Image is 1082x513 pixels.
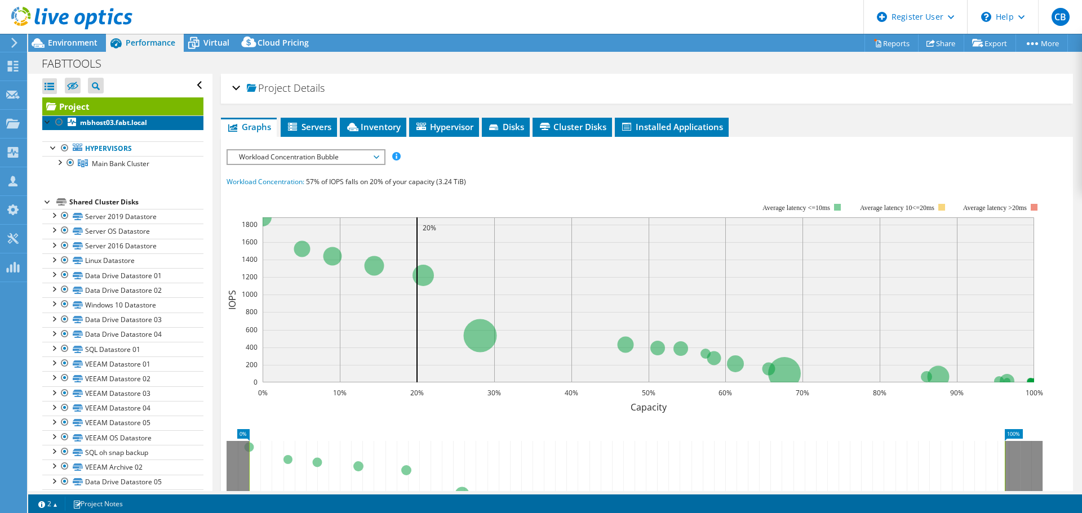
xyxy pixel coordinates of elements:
[246,307,258,316] text: 800
[538,121,606,132] span: Cluster Disks
[762,204,830,212] tspan: Average latency <=10ms
[1052,8,1070,26] span: CB
[1016,34,1068,52] a: More
[42,209,203,224] a: Server 2019 Datastore
[42,489,203,504] a: VEEAM-DS-2024-001
[42,356,203,371] a: VEEAM Datastore 01
[80,118,147,127] b: mbhost03.fabt.local
[37,57,119,70] h1: FABTTOOLS
[981,12,991,22] svg: \n
[65,497,131,511] a: Project Notes
[42,283,203,297] a: Data Drive Datastore 02
[42,297,203,312] a: Windows 10 Datastore
[42,460,203,474] a: VEEAM Archive 02
[242,272,258,282] text: 1200
[233,150,378,164] span: Workload Concentration Bubble
[258,388,268,398] text: 0%
[42,239,203,253] a: Server 2016 Datastore
[950,388,964,398] text: 90%
[246,325,258,334] text: 600
[42,327,203,342] a: Data Drive Datastore 04
[42,313,203,327] a: Data Drive Datastore 03
[226,290,238,310] text: IOPS
[864,34,919,52] a: Reports
[203,37,229,48] span: Virtual
[565,388,578,398] text: 40%
[620,121,723,132] span: Installed Applications
[258,37,309,48] span: Cloud Pricing
[48,37,97,48] span: Environment
[42,445,203,460] a: SQL oh snap backup
[42,371,203,386] a: VEEAM Datastore 02
[796,388,809,398] text: 70%
[227,177,304,186] span: Workload Concentration:
[42,416,203,430] a: VEEAM Datastore 05
[242,255,258,264] text: 1400
[487,388,501,398] text: 30%
[227,121,271,132] span: Graphs
[860,204,934,212] tspan: Average latency 10<=20ms
[42,224,203,238] a: Server OS Datastore
[642,388,655,398] text: 50%
[242,237,258,247] text: 1600
[69,195,203,209] div: Shared Cluster Disks
[423,223,436,233] text: 20%
[631,401,667,413] text: Capacity
[42,141,203,156] a: Hypervisors
[42,430,203,445] a: VEEAM OS Datastore
[487,121,524,132] span: Disks
[410,388,424,398] text: 20%
[42,342,203,356] a: SQL Datastore 01
[246,360,258,369] text: 200
[126,37,175,48] span: Performance
[42,156,203,171] a: Main Bank Cluster
[246,342,258,352] text: 400
[294,81,325,95] span: Details
[719,388,732,398] text: 60%
[254,377,258,387] text: 0
[242,289,258,299] text: 1000
[286,121,331,132] span: Servers
[42,401,203,416] a: VEEAM Datastore 04
[345,121,401,132] span: Inventory
[333,388,347,398] text: 10%
[964,34,1016,52] a: Export
[42,97,203,115] a: Project
[42,475,203,489] a: Data Drive Datastore 05
[873,388,886,398] text: 80%
[415,121,473,132] span: Hypervisor
[242,220,258,229] text: 1800
[1026,388,1043,398] text: 100%
[306,177,466,186] span: 57% of IOPS falls on 20% of your capacity (3.24 TiB)
[918,34,964,52] a: Share
[247,83,291,94] span: Project
[30,497,65,511] a: 2
[42,115,203,130] a: mbhost03.fabt.local
[42,253,203,268] a: Linux Datastore
[92,159,149,168] span: Main Bank Cluster
[42,268,203,283] a: Data Drive Datastore 01
[42,386,203,401] a: VEEAM Datastore 03
[963,204,1027,212] text: Average latency >20ms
